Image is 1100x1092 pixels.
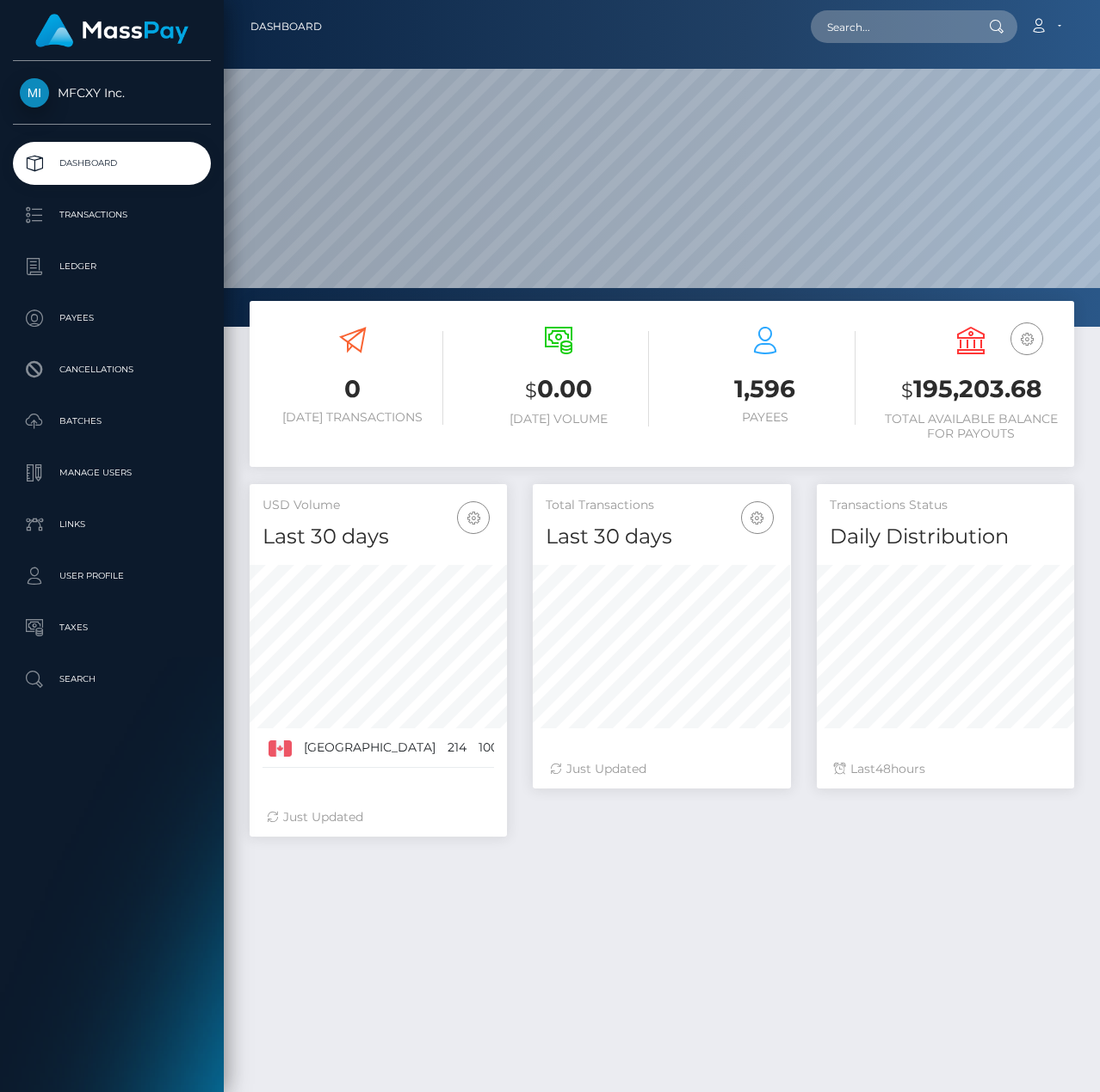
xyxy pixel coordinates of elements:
[13,451,211,494] a: Manage Users
[546,522,777,552] h4: Last 30 days
[881,412,1062,441] h6: Total Available Balance for Payouts
[525,378,537,402] small: $
[20,254,204,279] p: Ledger
[13,245,211,288] a: Ledger
[830,497,1061,514] h5: Transactions Status
[20,615,204,641] p: Taxes
[834,760,1057,778] div: Last hours
[20,512,204,537] p: Links
[20,78,49,107] img: MFCXY Inc.
[675,372,856,406] h3: 1,596
[901,378,913,402] small: $
[35,14,188,47] img: MassPay Logo
[811,10,973,43] input: Search...
[13,555,211,598] a: User Profile
[13,297,211,340] a: Payees
[875,761,891,776] span: 48
[469,372,650,408] h3: 0.00
[20,460,204,486] p: Manage Users
[263,372,443,406] h3: 0
[20,305,204,331] p: Payees
[13,142,211,185] a: Dashboard
[263,410,443,425] h6: [DATE] Transactions
[13,348,211,391] a: Cancellations
[13,503,211,546] a: Links
[442,728,473,768] td: 214
[20,202,204,228] p: Transactions
[469,412,650,426] h6: [DATE] Volume
[298,728,442,768] td: [GEOGRAPHIC_DATA]
[20,563,204,589] p: User Profile
[473,728,533,768] td: 100.00%
[830,522,1061,552] h4: Daily Distribution
[263,497,494,514] h5: USD Volume
[881,372,1062,408] h3: 195,203.68
[13,658,211,701] a: Search
[550,760,773,778] div: Just Updated
[250,9,322,45] a: Dashboard
[263,522,494,552] h4: Last 30 days
[546,497,777,514] h5: Total Transactions
[13,606,211,649] a: Taxes
[20,357,204,383] p: Cancellations
[269,740,292,756] img: CA.png
[20,150,204,176] p: Dashboard
[267,808,490,826] div: Just Updated
[13,85,211,101] span: MFCXY Inc.
[13,193,211,236] a: Transactions
[20,408,204,434] p: Batches
[20,666,204,692] p: Search
[675,410,856,425] h6: Payees
[13,400,211,443] a: Batches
